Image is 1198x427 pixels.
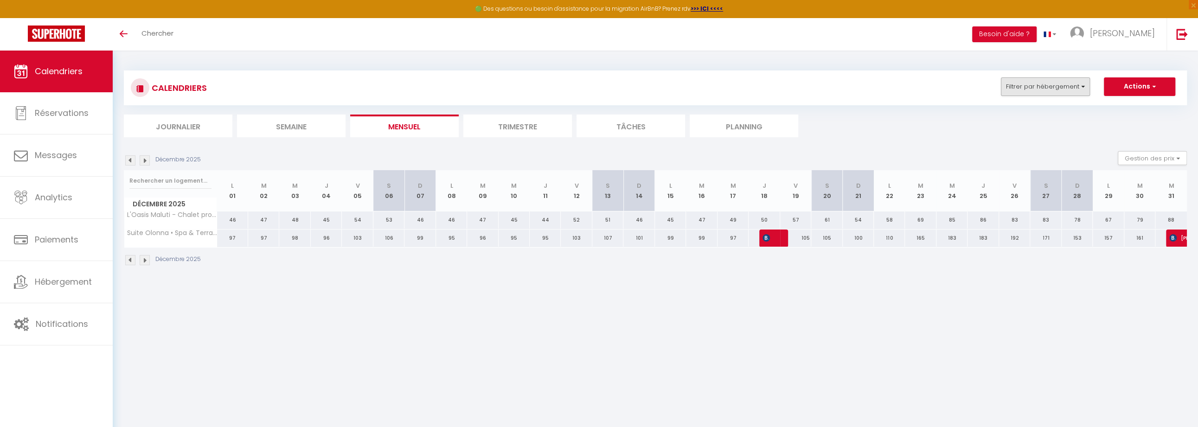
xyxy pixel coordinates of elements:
th: 04 [311,170,342,211]
div: 153 [1062,229,1093,247]
abbr: S [825,181,829,190]
abbr: J [325,181,328,190]
div: 97 [217,229,248,247]
abbr: D [418,181,423,190]
div: 46 [404,211,436,229]
span: Paiements [35,234,78,245]
th: 15 [655,170,686,211]
abbr: J [762,181,766,190]
div: 171 [1030,229,1061,247]
div: 50 [749,211,780,229]
div: 69 [905,211,936,229]
div: 96 [467,229,498,247]
div: 105 [811,229,842,247]
th: 09 [467,170,498,211]
strong: >>> ICI <<<< [691,5,723,13]
li: Mensuel [350,115,459,137]
abbr: M [261,181,267,190]
div: 57 [780,211,811,229]
th: 02 [248,170,279,211]
abbr: D [1075,181,1079,190]
div: 103 [342,229,373,247]
div: 47 [248,211,279,229]
div: 95 [436,229,467,247]
abbr: M [292,181,298,190]
th: 24 [936,170,967,211]
a: Chercher [135,18,180,51]
li: Trimestre [463,115,572,137]
th: 03 [279,170,310,211]
abbr: V [1012,181,1017,190]
th: 31 [1155,170,1187,211]
div: 51 [592,211,623,229]
div: 79 [1124,211,1155,229]
button: Gestion des prix [1118,151,1187,165]
th: 08 [436,170,467,211]
abbr: M [1168,181,1174,190]
th: 05 [342,170,373,211]
div: 47 [686,211,717,229]
th: 06 [373,170,404,211]
th: 20 [811,170,842,211]
p: Décembre 2025 [155,155,201,164]
th: 28 [1062,170,1093,211]
abbr: V [575,181,579,190]
div: 165 [905,229,936,247]
th: 30 [1124,170,1155,211]
th: 27 [1030,170,1061,211]
th: 07 [404,170,436,211]
div: 58 [874,211,905,229]
div: 183 [967,229,999,247]
abbr: L [888,181,891,190]
li: Tâches [577,115,685,137]
span: L'Oasis Maluti - Chalet proche [GEOGRAPHIC_DATA] [126,211,218,218]
div: 103 [561,229,592,247]
th: 23 [905,170,936,211]
div: 105 [780,229,811,247]
abbr: V [794,181,798,190]
button: Actions [1104,77,1175,96]
div: 78 [1062,211,1093,229]
th: 01 [217,170,248,211]
th: 14 [623,170,654,211]
button: Filtrer par hébergement [1001,77,1090,96]
abbr: S [1044,181,1048,190]
div: 48 [279,211,310,229]
abbr: V [356,181,360,190]
div: 110 [874,229,905,247]
div: 49 [718,211,749,229]
div: 95 [499,229,530,247]
li: Journalier [124,115,232,137]
div: 96 [311,229,342,247]
div: 45 [499,211,530,229]
abbr: D [637,181,641,190]
div: 97 [248,229,279,247]
span: Décembre 2025 [124,198,217,211]
th: 22 [874,170,905,211]
abbr: J [981,181,985,190]
div: 86 [967,211,999,229]
div: 183 [936,229,967,247]
abbr: M [480,181,486,190]
th: 26 [999,170,1030,211]
div: 67 [1093,211,1124,229]
div: 99 [404,229,436,247]
th: 19 [780,170,811,211]
abbr: L [450,181,453,190]
abbr: M [511,181,517,190]
th: 18 [749,170,780,211]
div: 83 [1030,211,1061,229]
th: 29 [1093,170,1124,211]
div: 83 [999,211,1030,229]
abbr: L [669,181,672,190]
div: 97 [718,229,749,247]
div: 61 [811,211,842,229]
div: 52 [561,211,592,229]
div: 54 [843,211,874,229]
div: 99 [686,229,717,247]
div: 44 [530,211,561,229]
div: 46 [217,211,248,229]
div: 45 [311,211,342,229]
button: Besoin d'aide ? [972,26,1037,42]
span: Suite Olonna • Spa & Terrasse à 7 min des plages [126,229,218,236]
